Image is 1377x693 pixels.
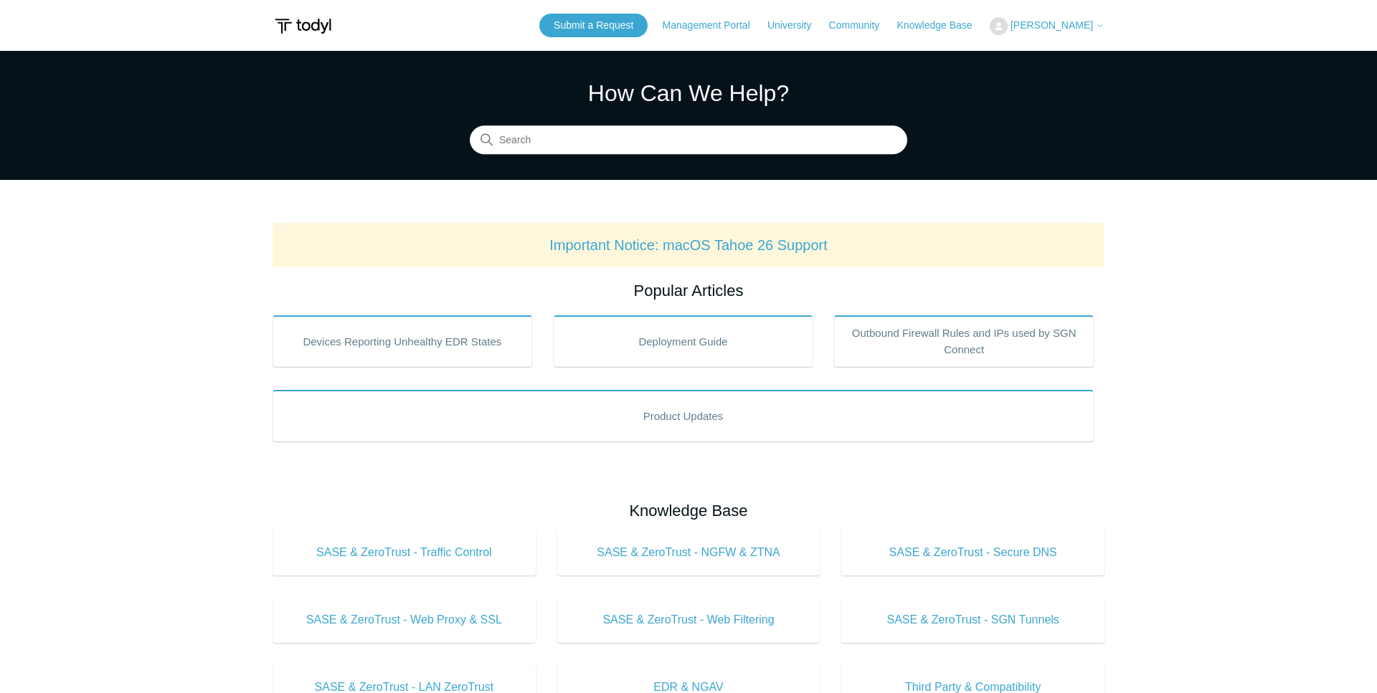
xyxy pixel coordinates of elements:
a: SASE & ZeroTrust - Secure DNS [841,530,1104,575]
a: SASE & ZeroTrust - Web Filtering [557,597,820,643]
h2: Popular Articles [273,279,1104,302]
a: Knowledge Base [897,18,987,33]
a: Outbound Firewall Rules and IPs used by SGN Connect [834,315,1094,367]
a: University [767,18,825,33]
a: SASE & ZeroTrust - Web Proxy & SSL [273,597,536,643]
span: SASE & ZeroTrust - Secure DNS [863,544,1083,561]
a: SASE & ZeroTrust - SGN Tunnels [841,597,1104,643]
a: Devices Reporting Unhealthy EDR States [273,315,532,367]
input: Search [470,126,907,155]
a: SASE & ZeroTrust - NGFW & ZTNA [557,530,820,575]
span: SASE & ZeroTrust - Web Proxy & SSL [294,611,514,629]
h1: How Can We Help? [470,76,907,110]
h2: Knowledge Base [273,499,1104,522]
img: Todyl Support Center Help Center home page [273,13,333,39]
span: SASE & ZeroTrust - NGFW & ZTNA [579,544,799,561]
a: Important Notice: macOS Tahoe 26 Support [549,237,828,253]
span: SASE & ZeroTrust - Web Filtering [579,611,799,629]
button: [PERSON_NAME] [990,17,1104,35]
a: Product Updates [273,390,1094,441]
a: Management Portal [663,18,765,33]
a: Community [829,18,894,33]
a: Submit a Request [539,14,648,37]
span: SASE & ZeroTrust - Traffic Control [294,544,514,561]
span: SASE & ZeroTrust - SGN Tunnels [863,611,1083,629]
span: [PERSON_NAME] [1011,19,1093,31]
a: Deployment Guide [554,315,813,367]
a: SASE & ZeroTrust - Traffic Control [273,530,536,575]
